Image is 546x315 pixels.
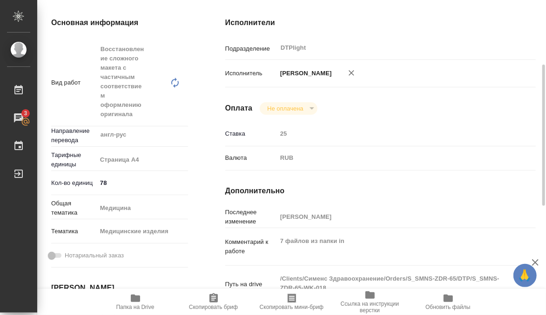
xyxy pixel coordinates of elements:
textarea: 7 файлов из папки in [277,233,510,258]
p: Путь на drive [225,280,277,289]
h4: Основная информация [51,17,188,28]
h4: Оплата [225,103,253,114]
button: Скопировать бриф [175,289,253,315]
h4: Исполнители [225,17,536,28]
input: Пустое поле [277,210,510,223]
button: Удалить исполнителя [341,63,362,83]
p: Вид работ [51,78,97,87]
p: Тарифные единицы [51,151,97,169]
span: Скопировать бриф [189,304,238,310]
span: 3 [18,109,33,118]
button: Обновить файлы [409,289,487,315]
p: Комментарий к работе [225,237,277,256]
p: Подразделение [225,44,277,53]
button: 🙏 [513,264,537,287]
button: Ссылка на инструкции верстки [331,289,409,315]
button: Скопировать мини-бриф [253,289,331,315]
textarea: /Clients/Сименс Здравоохранение/Orders/S_SMNS-ZDR-65/DTP/S_SMNS-ZDR-65-WK-018 [277,271,510,296]
p: Исполнитель [225,69,277,78]
a: 3 [2,106,35,130]
button: Папка на Drive [96,289,175,315]
p: Кол-во единиц [51,178,97,188]
div: Медицина [97,200,188,216]
input: Пустое поле [277,127,510,140]
p: Направление перевода [51,126,97,145]
div: Медицинские изделия [97,223,188,239]
span: Нотариальный заказ [65,251,124,260]
button: Не оплачена [264,105,306,112]
span: Скопировать мини-бриф [260,304,324,310]
p: Общая тематика [51,199,97,217]
p: Валюта [225,153,277,163]
p: Ставка [225,129,277,138]
span: Ссылка на инструкции верстки [337,301,404,314]
p: Последнее изменение [225,208,277,226]
div: RUB [277,150,510,166]
h4: Дополнительно [225,185,536,197]
span: Обновить файлы [425,304,471,310]
input: ✎ Введи что-нибудь [97,176,188,190]
p: Тематика [51,227,97,236]
span: 🙏 [517,266,533,285]
div: Не оплачена [260,102,317,115]
div: Страница А4 [97,152,188,168]
span: Папка на Drive [116,304,155,310]
p: [PERSON_NAME] [277,69,332,78]
h4: [PERSON_NAME] [51,282,188,294]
